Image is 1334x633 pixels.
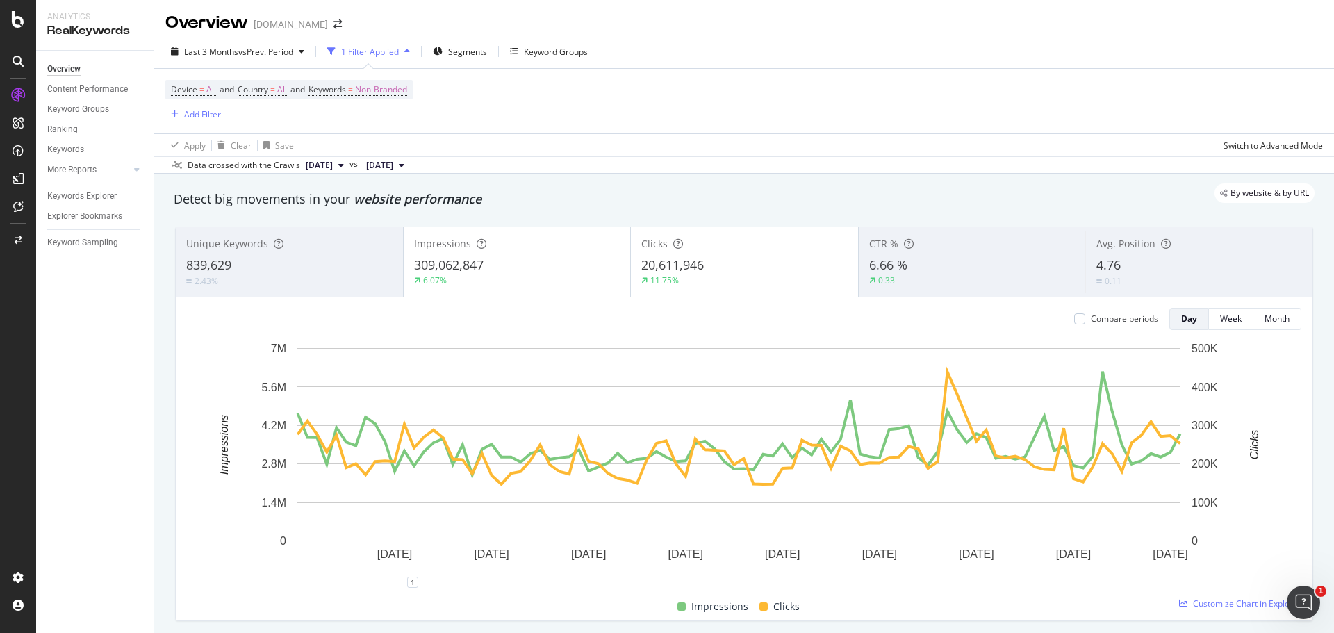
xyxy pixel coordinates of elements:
div: Keyword Sampling [47,236,118,250]
button: [DATE] [300,157,349,174]
span: 309,062,847 [414,256,484,273]
div: Ranking [47,122,78,137]
span: Impressions [691,598,748,615]
div: More Reports [47,163,97,177]
div: legacy label [1214,183,1315,203]
a: Keyword Sampling [47,236,144,250]
span: and [290,83,305,95]
text: 200K [1192,458,1218,470]
span: and [220,83,234,95]
span: 839,629 [186,256,231,273]
a: Content Performance [47,82,144,97]
div: 11.75% [650,274,679,286]
div: Data crossed with the Crawls [188,159,300,172]
span: All [277,80,287,99]
text: [DATE] [959,548,994,560]
div: Clear [231,140,252,151]
span: = [348,83,353,95]
img: Equal [1096,279,1102,283]
text: [DATE] [474,548,509,560]
div: 0.33 [878,274,895,286]
text: [DATE] [862,548,897,560]
span: 1 [1315,586,1326,597]
a: Keyword Groups [47,102,144,117]
span: 6.66 % [869,256,907,273]
a: Customize Chart in Explorer [1179,598,1301,609]
div: Month [1265,313,1290,324]
span: Clicks [641,237,668,250]
span: 2025 Jun. 23rd [366,159,393,172]
svg: A chart. [187,341,1291,582]
text: [DATE] [377,548,412,560]
span: Last 3 Months [184,46,238,58]
div: Analytics [47,11,142,23]
button: Day [1169,308,1209,330]
div: [DOMAIN_NAME] [254,17,328,31]
img: Equal [186,279,192,283]
span: vs Prev. Period [238,46,293,58]
div: Overview [165,11,248,35]
div: 1 [407,577,418,588]
span: Device [171,83,197,95]
div: Content Performance [47,82,128,97]
button: Segments [427,40,493,63]
text: 5.6M [261,381,286,393]
text: 1.4M [261,497,286,509]
div: Explorer Bookmarks [47,209,122,224]
div: Overview [47,62,81,76]
a: Keywords Explorer [47,189,144,204]
span: Country [238,83,268,95]
div: 0.11 [1105,275,1121,287]
div: Keywords [47,142,84,157]
a: Overview [47,62,144,76]
button: 1 Filter Applied [322,40,415,63]
a: Keywords [47,142,144,157]
div: Week [1220,313,1242,324]
text: [DATE] [1056,548,1091,560]
span: 2025 Sep. 29th [306,159,333,172]
a: Explorer Bookmarks [47,209,144,224]
div: Switch to Advanced Mode [1224,140,1323,151]
span: 20,611,946 [641,256,704,273]
text: 500K [1192,343,1218,354]
span: vs [349,158,361,170]
button: Add Filter [165,106,221,122]
text: 0 [1192,535,1198,547]
a: More Reports [47,163,130,177]
text: 100K [1192,497,1218,509]
div: 2.43% [195,275,218,287]
button: Clear [212,134,252,156]
button: Last 3 MonthsvsPrev. Period [165,40,310,63]
text: [DATE] [1153,548,1187,560]
span: Impressions [414,237,471,250]
text: Clicks [1249,430,1260,460]
div: Keywords Explorer [47,189,117,204]
span: Clicks [773,598,800,615]
button: Week [1209,308,1253,330]
div: 6.07% [423,274,447,286]
div: Compare periods [1091,313,1158,324]
span: All [206,80,216,99]
div: arrow-right-arrow-left [333,19,342,29]
button: Switch to Advanced Mode [1218,134,1323,156]
span: Unique Keywords [186,237,268,250]
span: Customize Chart in Explorer [1193,598,1301,609]
span: = [199,83,204,95]
button: Apply [165,134,206,156]
text: 0 [280,535,286,547]
text: [DATE] [668,548,703,560]
button: Save [258,134,294,156]
text: 7M [271,343,286,354]
div: Add Filter [184,108,221,120]
span: Keywords [308,83,346,95]
span: 4.76 [1096,256,1121,273]
div: Apply [184,140,206,151]
div: Keyword Groups [47,102,109,117]
a: Ranking [47,122,144,137]
text: Impressions [218,415,230,475]
button: [DATE] [361,157,410,174]
iframe: Intercom live chat [1287,586,1320,619]
div: Keyword Groups [524,46,588,58]
span: Non-Branded [355,80,407,99]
